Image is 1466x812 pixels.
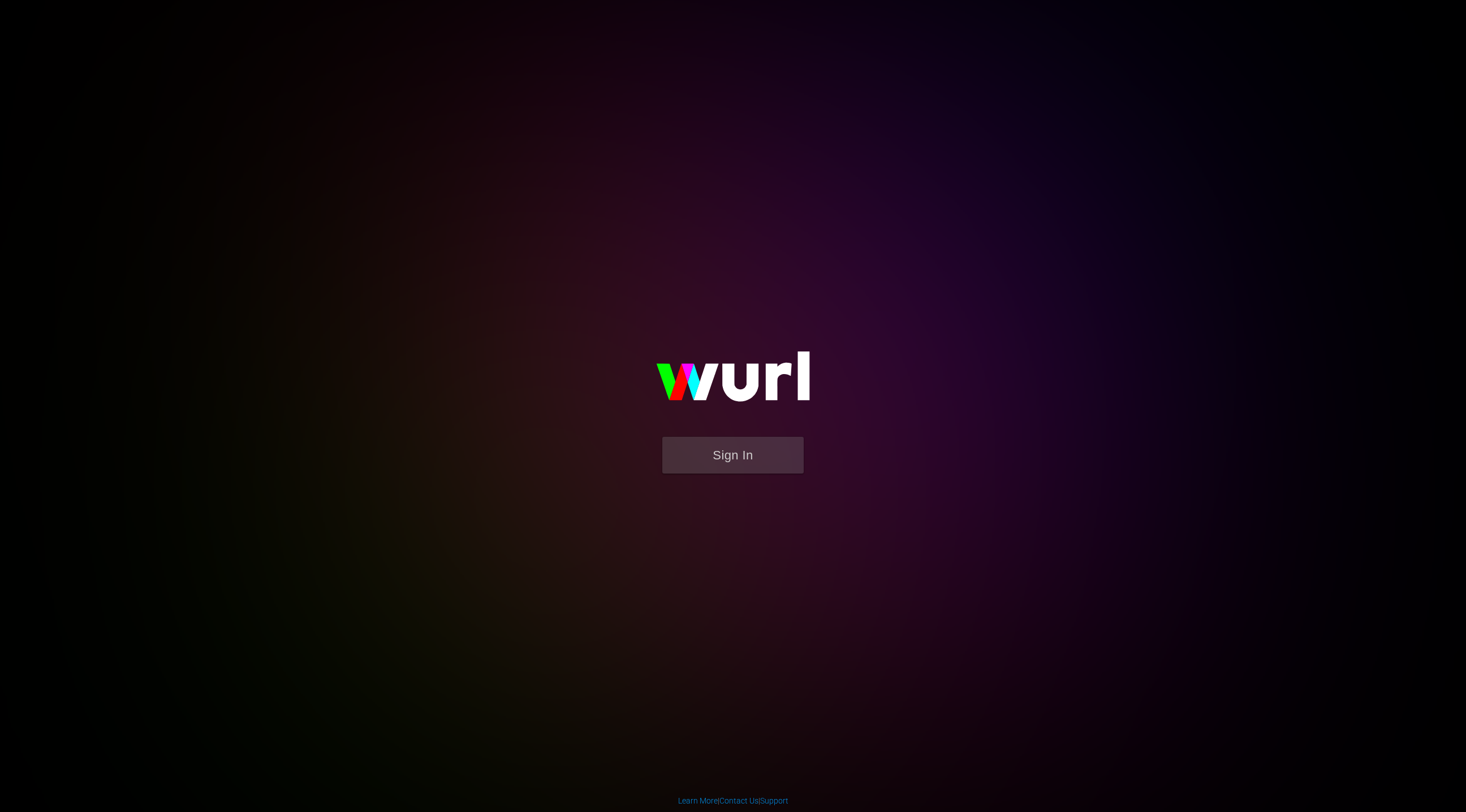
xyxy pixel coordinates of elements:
button: Sign In [662,437,804,474]
a: Learn More [678,796,718,805]
a: Support [760,796,788,805]
img: wurl-logo-on-black-223613ac3d8ba8fe6dc639794a292ebdb59501304c7dfd60c99c58986ef67473.svg [620,327,846,437]
div: | | [678,795,788,806]
a: Contact Us [719,796,758,805]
